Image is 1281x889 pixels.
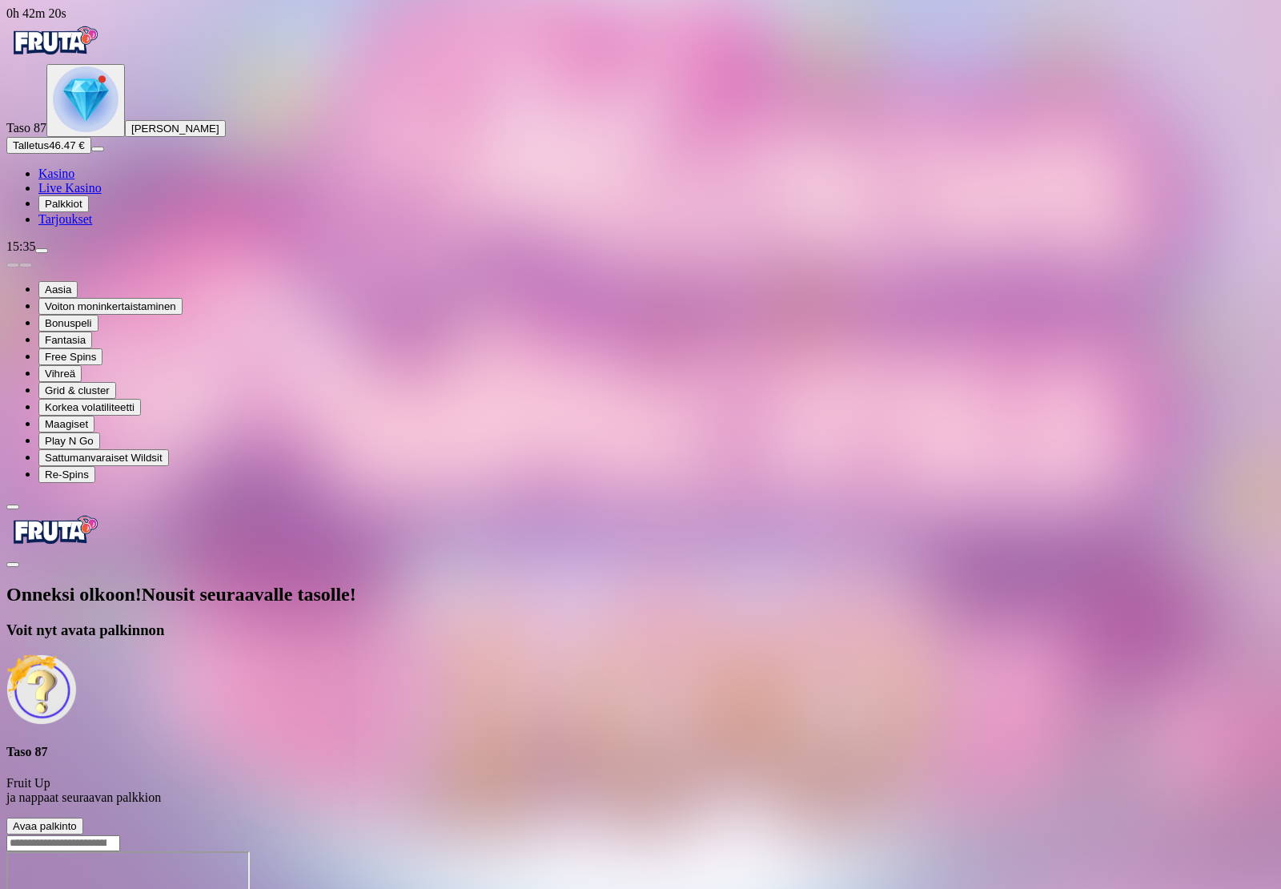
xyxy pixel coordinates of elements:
button: Play N Go [38,432,100,449]
h4: Taso 87 [6,745,356,759]
span: Play N Go [45,435,94,447]
span: Palkkiot [45,198,82,210]
img: Fruta [6,510,102,550]
button: reward iconPalkkiot [38,195,89,212]
span: Vihreä [45,368,75,380]
span: [PERSON_NAME] [131,123,219,135]
span: Maagiset [45,418,88,430]
button: Fantasia [38,332,92,348]
button: Avaa palkinto [6,818,83,835]
button: level unlocked [46,64,125,137]
button: Voiton moninkertaistaminen [38,298,183,315]
button: Talletusplus icon46.47 € [6,137,91,154]
button: prev slide [6,263,19,268]
span: Korkea volatiliteetti [45,401,135,413]
button: Aasia [38,281,78,298]
a: Fruta [6,539,102,553]
img: Unlock reward icon [6,654,77,725]
button: menu [35,248,48,253]
button: Sattumanvaraiset Wildsit [38,449,169,466]
a: gift-inverted iconTarjoukset [38,212,92,226]
button: [PERSON_NAME] [125,120,226,137]
span: 46.47 € [49,139,84,151]
button: menu [91,147,104,151]
span: Grid & cluster [45,384,110,396]
button: Bonuspeli [38,315,98,332]
button: close [6,562,19,567]
h3: Voit nyt avata palkinnon [6,621,356,639]
input: Search [6,835,120,851]
button: next slide [19,263,32,268]
button: Maagiset [38,416,94,432]
nav: Primary [6,21,356,227]
button: Korkea volatiliteetti [38,399,141,416]
button: Grid & cluster [38,382,116,399]
span: Kasino [38,167,74,180]
a: Fruta [6,50,102,63]
span: Bonuspeli [45,317,92,329]
button: chevron-left icon [6,505,19,509]
span: user session time [6,6,66,20]
button: Free Spins [38,348,102,365]
span: Fantasia [45,334,86,346]
span: Avaa palkinto [13,820,77,832]
span: Aasia [45,284,71,296]
img: Fruta [6,21,102,61]
span: 15:35 [6,239,35,253]
span: Talletus [13,139,49,151]
img: level unlocked [53,66,118,132]
span: Taso 87 [6,121,46,135]
span: Live Kasino [38,181,102,195]
button: Vihreä [38,365,82,382]
span: Tarjoukset [38,212,92,226]
span: Re-Spins [45,469,89,481]
a: diamond iconKasino [38,167,74,180]
p: Fruit Up ja nappaat seuraavan palkkion [6,776,356,805]
span: Nousit seuraavalle tasolle! [142,584,356,605]
span: Onneksi olkoon! [6,584,142,605]
span: Free Spins [45,351,96,363]
button: Re-Spins [38,466,95,483]
span: Voiton moninkertaistaminen [45,300,176,312]
span: Sattumanvaraiset Wildsit [45,452,163,464]
a: poker-chip iconLive Kasino [38,181,102,195]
